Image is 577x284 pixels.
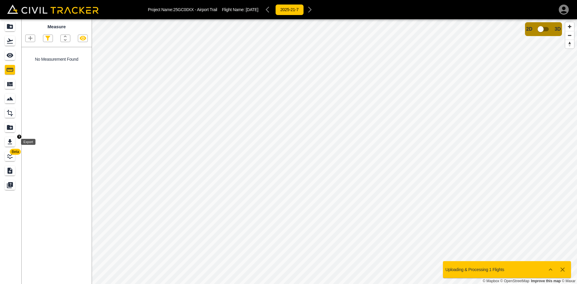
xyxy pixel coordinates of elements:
a: Mapbox [483,279,499,283]
p: Flight Name: [222,7,258,12]
span: 2D [526,26,532,32]
p: Project Name: 25GC00XX - Airport Trail [148,7,217,12]
a: Map feedback [531,279,561,283]
button: Zoom in [565,22,574,31]
div: Export [21,139,35,145]
button: Zoom out [565,31,574,40]
p: Uploading & Processing 1 Flights [445,267,504,272]
button: Show more [545,264,557,276]
canvas: Map [92,19,577,284]
button: Reset bearing to north [565,40,574,48]
a: Maxar [562,279,575,283]
span: 3D [555,26,561,32]
span: [DATE] [246,7,258,12]
button: 2025-21-7 [275,4,304,15]
a: OpenStreetMap [500,279,530,283]
img: Civil Tracker [7,5,99,14]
